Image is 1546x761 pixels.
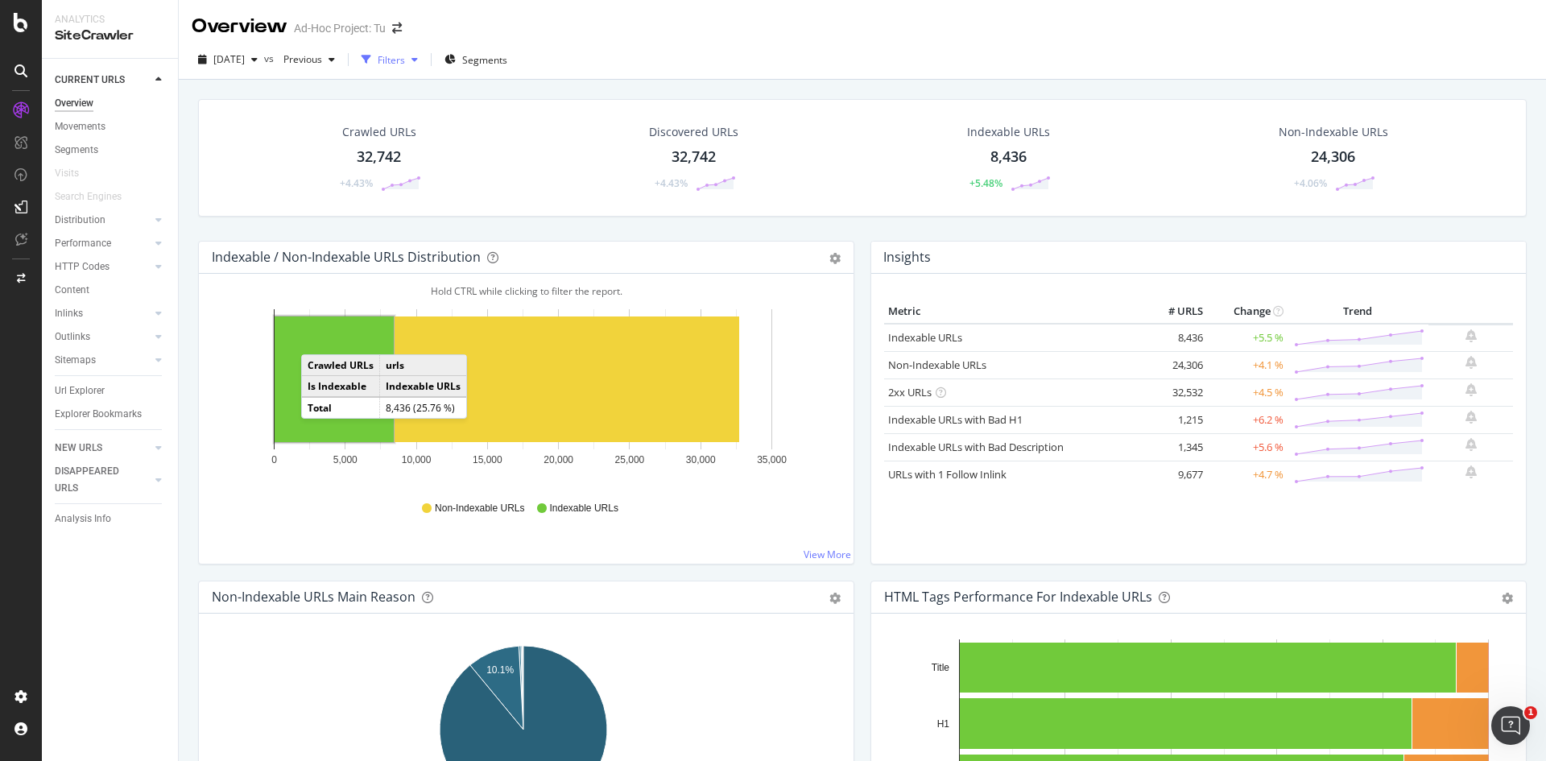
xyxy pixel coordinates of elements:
div: DISAPPEARED URLS [55,463,136,497]
div: Analytics [55,13,165,27]
a: CURRENT URLS [55,72,151,89]
button: Filters [355,47,424,72]
div: Non-Indexable URLs [1279,124,1388,140]
th: Change [1207,300,1288,324]
div: +4.43% [655,176,688,190]
span: Indexable URLs [550,502,618,515]
div: 24,306 [1311,147,1355,168]
button: [DATE] [192,47,264,72]
div: Segments [55,142,98,159]
div: Performance [55,235,111,252]
td: Total [302,397,380,418]
text: 30,000 [686,454,716,465]
div: 8,436 [990,147,1027,168]
td: 1,215 [1143,406,1207,433]
h4: Insights [883,246,931,268]
text: 20,000 [544,454,573,465]
div: Distribution [55,212,105,229]
a: Visits [55,165,95,182]
div: 32,742 [357,147,401,168]
text: Title [932,662,950,673]
th: Metric [884,300,1143,324]
div: Sitemaps [55,352,96,369]
td: +4.7 % [1207,461,1288,488]
span: Segments [462,53,507,67]
td: 8,436 [1143,324,1207,352]
td: +5.6 % [1207,433,1288,461]
div: Inlinks [55,305,83,322]
div: Explorer Bookmarks [55,406,142,423]
div: +4.43% [340,176,373,190]
div: Discovered URLs [649,124,738,140]
a: Indexable URLs [888,330,962,345]
div: Overview [55,95,93,112]
a: Indexable URLs with Bad Description [888,440,1064,454]
td: Crawled URLs [302,355,380,376]
text: 25,000 [615,454,645,465]
td: Is Indexable [302,376,380,398]
div: Visits [55,165,79,182]
a: Performance [55,235,151,252]
div: +5.48% [969,176,1002,190]
a: Inlinks [55,305,151,322]
a: NEW URLS [55,440,151,457]
div: Url Explorer [55,383,105,399]
a: Movements [55,118,167,135]
div: Movements [55,118,105,135]
a: URLs with 1 Follow Inlink [888,467,1007,482]
div: bell-plus [1465,383,1477,396]
a: Sitemaps [55,352,151,369]
div: Indexable URLs [967,124,1050,140]
div: gear [829,253,841,264]
td: +4.1 % [1207,351,1288,378]
div: gear [1502,593,1513,604]
div: bell-plus [1465,356,1477,369]
div: bell-plus [1465,438,1477,451]
a: View More [804,548,851,561]
text: 35,000 [757,454,787,465]
text: 5,000 [333,454,358,465]
a: HTTP Codes [55,258,151,275]
div: NEW URLS [55,440,102,457]
td: 1,345 [1143,433,1207,461]
div: Outlinks [55,329,90,345]
div: bell-plus [1465,329,1477,342]
td: 8,436 (25.76 %) [380,397,467,418]
text: 15,000 [473,454,502,465]
td: +4.5 % [1207,378,1288,406]
a: Overview [55,95,167,112]
a: Search Engines [55,188,138,205]
button: Segments [438,47,514,72]
span: 2025 Oct. 1st [213,52,245,66]
span: Previous [277,52,322,66]
div: SiteCrawler [55,27,165,45]
td: 24,306 [1143,351,1207,378]
a: Content [55,282,167,299]
a: Non-Indexable URLs [888,358,986,372]
div: Non-Indexable URLs Main Reason [212,589,415,605]
td: 32,532 [1143,378,1207,406]
div: Search Engines [55,188,122,205]
td: 9,677 [1143,461,1207,488]
a: Outlinks [55,329,151,345]
text: 10.1% [486,664,514,676]
text: 10,000 [402,454,432,465]
th: Trend [1288,300,1428,324]
a: Analysis Info [55,511,167,527]
div: arrow-right-arrow-left [392,23,402,34]
div: Ad-Hoc Project: Tu [294,20,386,36]
a: Explorer Bookmarks [55,406,167,423]
div: Content [55,282,89,299]
div: CURRENT URLS [55,72,125,89]
a: Indexable URLs with Bad H1 [888,412,1023,427]
div: A chart. [212,300,835,486]
th: # URLS [1143,300,1207,324]
div: bell-plus [1465,411,1477,424]
a: Distribution [55,212,151,229]
iframe: Intercom live chat [1491,706,1530,745]
a: DISAPPEARED URLS [55,463,151,497]
span: Non-Indexable URLs [435,502,524,515]
td: +6.2 % [1207,406,1288,433]
text: 0 [271,454,277,465]
div: HTTP Codes [55,258,110,275]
